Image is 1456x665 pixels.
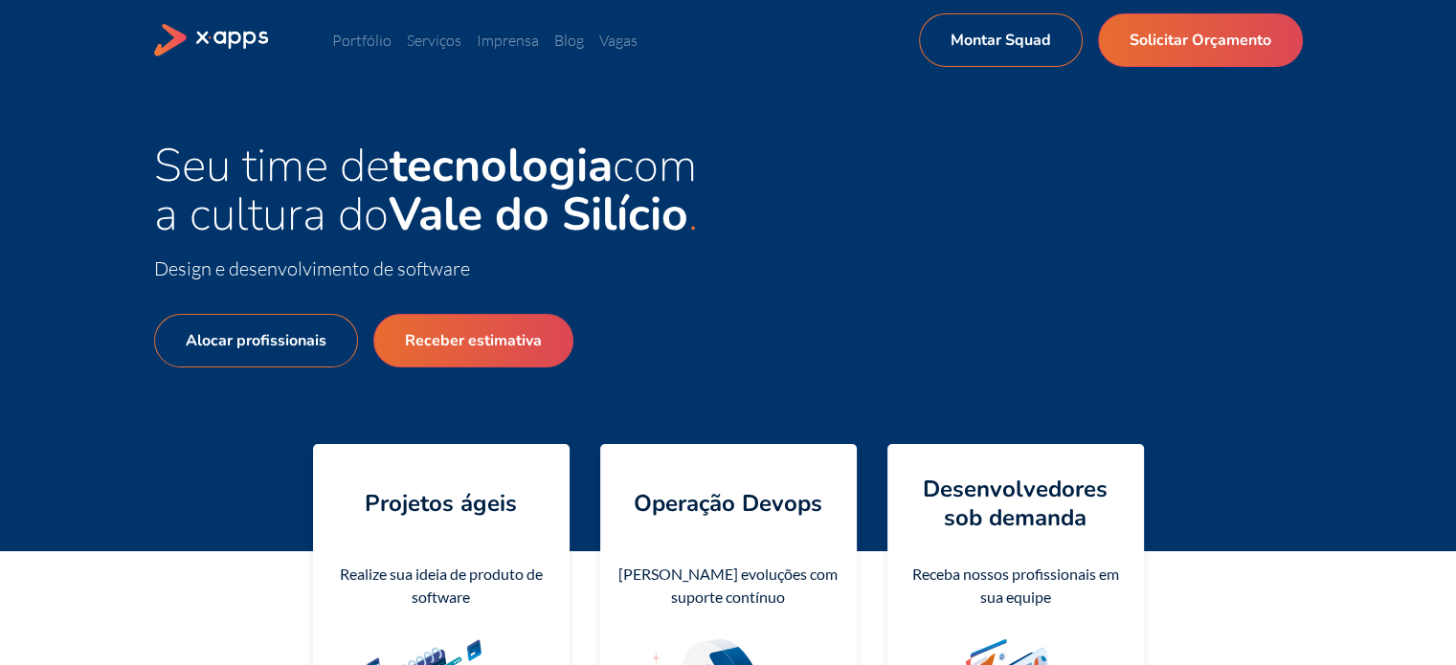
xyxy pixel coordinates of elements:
a: Blog [554,31,584,50]
a: Alocar profissionais [154,314,358,367]
h4: Projetos ágeis [365,489,517,518]
h4: Operação Devops [634,489,822,518]
h4: Desenvolvedores sob demanda [903,475,1129,532]
div: Realize sua ideia de produto de software [328,563,554,609]
a: Vagas [599,31,638,50]
a: Portfólio [332,31,392,50]
span: Seu time de com a cultura do [154,134,697,246]
a: Solicitar Orçamento [1098,13,1303,67]
a: Imprensa [477,31,539,50]
a: Montar Squad [919,13,1083,67]
a: Serviços [407,31,461,50]
strong: Vale do Silício [389,183,688,246]
strong: tecnologia [390,134,613,197]
div: [PERSON_NAME] evoluções com suporte contínuo [616,563,841,609]
a: Receber estimativa [373,314,573,367]
span: Design e desenvolvimento de software [154,256,470,280]
div: Receba nossos profissionais em sua equipe [903,563,1129,609]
